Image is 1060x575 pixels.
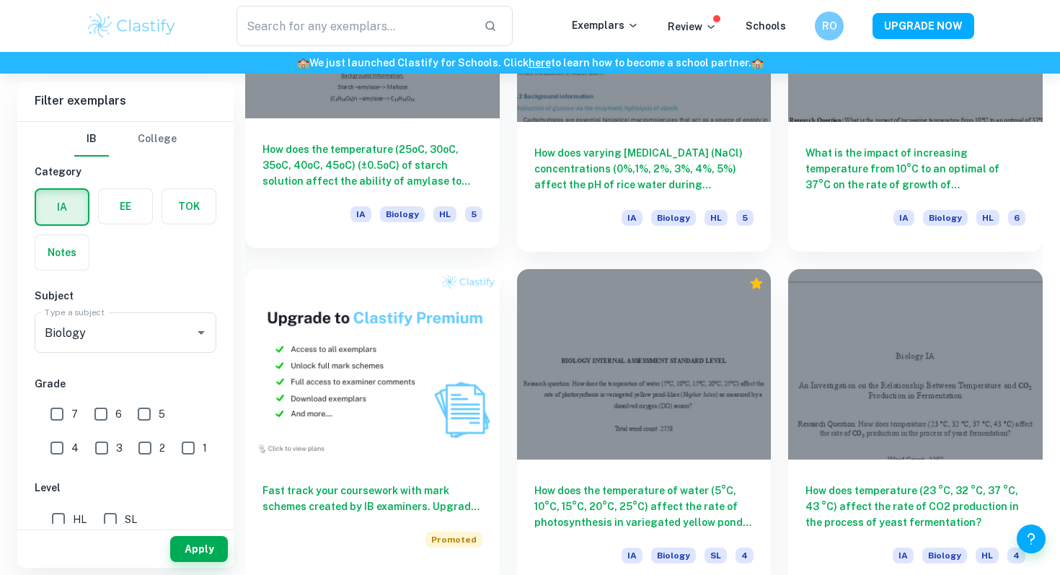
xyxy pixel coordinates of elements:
[1017,524,1046,553] button: Help and Feedback
[923,210,968,226] span: Biology
[162,189,216,224] button: TOK
[35,235,89,270] button: Notes
[893,548,914,563] span: IA
[71,440,79,456] span: 4
[529,57,551,69] a: here
[3,55,1057,71] h6: We just launched Clastify for Schools. Click to learn how to become a school partner.
[170,536,228,562] button: Apply
[705,548,727,563] span: SL
[115,406,122,422] span: 6
[159,406,165,422] span: 5
[159,440,165,456] span: 2
[45,306,105,318] label: Type a subject
[380,206,425,222] span: Biology
[237,6,472,46] input: Search for any exemplars...
[74,122,177,157] div: Filter type choice
[191,322,211,343] button: Open
[873,13,974,39] button: UPGRADE NOW
[572,17,639,33] p: Exemplars
[262,141,482,189] h6: How does the temperature (25oC, 30oC, 35oC, 40oC, 45oC) (±0.5oC) of starch solution affect the ab...
[976,548,999,563] span: HL
[35,376,216,392] h6: Grade
[99,189,152,224] button: EE
[125,512,137,527] span: SL
[433,206,456,222] span: HL
[893,210,914,226] span: IA
[245,269,500,460] img: Thumbnail
[35,288,216,304] h6: Subject
[976,210,999,226] span: HL
[116,440,123,456] span: 3
[736,210,754,226] span: 5
[651,548,696,563] span: Biology
[622,548,642,563] span: IA
[465,206,482,222] span: 5
[35,164,216,180] h6: Category
[705,210,728,226] span: HL
[651,210,696,226] span: Biology
[36,190,88,224] button: IA
[534,483,754,530] h6: How does the temperature of water (5°C, 10°C, 15°C, 20°C, 25°C) affect the rate of photosynthesis...
[74,122,109,157] button: IB
[534,145,754,193] h6: How does varying [MEDICAL_DATA] (NaCl) concentrations (0%,1%, 2%, 3%, 4%, 5%) affect the pH of ri...
[17,81,234,121] h6: Filter exemplars
[425,532,482,548] span: Promoted
[73,512,87,527] span: HL
[1008,210,1025,226] span: 6
[751,57,764,69] span: 🏫
[736,548,754,563] span: 4
[746,20,786,32] a: Schools
[71,406,78,422] span: 7
[35,480,216,496] h6: Level
[86,12,177,40] img: Clastify logo
[262,483,482,514] h6: Fast track your coursework with mark schemes created by IB examiners. Upgrade now
[668,19,717,35] p: Review
[350,206,371,222] span: IA
[1007,548,1025,563] span: 4
[297,57,309,69] span: 🏫
[922,548,967,563] span: Biology
[749,276,764,291] div: Premium
[821,18,838,34] h6: RO
[203,440,207,456] span: 1
[138,122,177,157] button: College
[805,483,1025,530] h6: How does temperature (23 °C, 32 °C, 37 °C, 43 °C) affect the rate of CO2 production in the proces...
[805,145,1025,193] h6: What is the impact of increasing temperature from 10°C to an optimal of 37°C on the rate of growt...
[815,12,844,40] button: RO
[622,210,642,226] span: IA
